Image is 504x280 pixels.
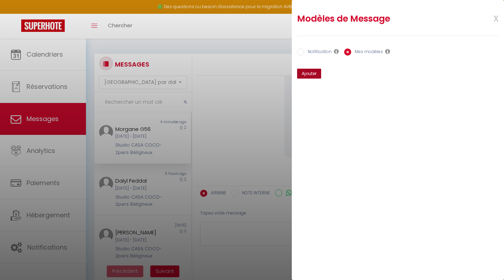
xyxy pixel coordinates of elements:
[297,13,462,24] h2: Modèles de Message
[334,48,339,54] i: Les notifications sont visibles par toi et ton équipe
[297,69,321,79] button: Ajouter
[351,48,383,56] label: Mes modèles
[385,48,390,54] i: Les modèles généraux sont visibles par vous et votre équipe
[304,48,332,56] label: Notification
[476,10,499,26] span: x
